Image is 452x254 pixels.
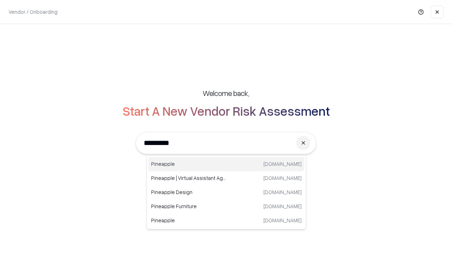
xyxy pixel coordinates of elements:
p: Pineapple | Virtual Assistant Agency [151,174,226,182]
p: Pineapple Design [151,188,226,196]
p: [DOMAIN_NAME] [263,217,302,224]
p: Vendor / Onboarding [8,8,58,16]
h5: Welcome back, [203,88,249,98]
p: Pineapple [151,160,226,168]
p: Pineapple Furniture [151,202,226,210]
h2: Start A New Vendor Risk Assessment [123,104,330,118]
p: [DOMAIN_NAME] [263,188,302,196]
p: [DOMAIN_NAME] [263,202,302,210]
p: [DOMAIN_NAME] [263,174,302,182]
p: [DOMAIN_NAME] [263,160,302,168]
div: Suggestions [147,155,306,229]
p: Pineapple [151,217,226,224]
